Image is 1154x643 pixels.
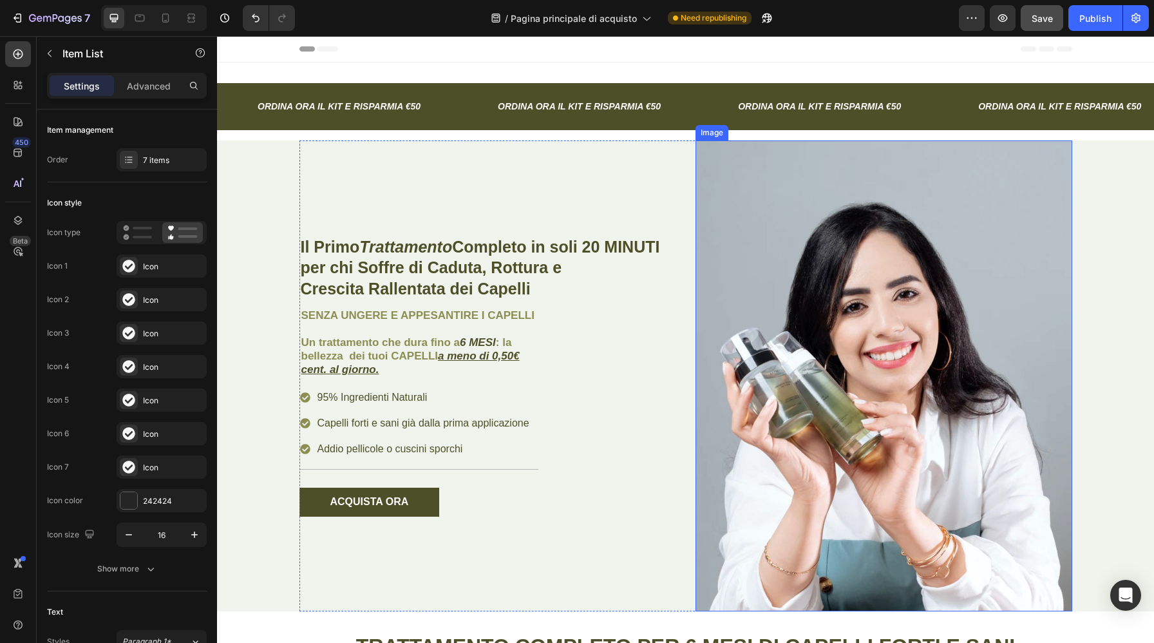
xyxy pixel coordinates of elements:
strong: 6 MESI [243,300,279,312]
button: 7 [5,5,96,31]
p: 7 [84,10,90,26]
span: / [505,12,508,25]
div: Icon [143,328,203,340]
div: Icon [143,294,203,306]
button: Show more [47,557,207,581]
p: Capelli forti e sani già dalla prima applicazione [100,379,312,395]
div: Icon 2 [47,294,69,305]
span: Need republishing [681,12,746,24]
strong: SENZA UNGERE E APPESANTIRE I CAPELLI [84,273,317,285]
p: ACQUISTA ORA [113,459,192,473]
div: Icon color [47,495,83,506]
div: Icon 4 [47,361,70,372]
div: Order [47,154,68,166]
div: Icon 6 [47,428,69,439]
div: Icon [143,462,203,474]
div: 7 items [143,155,203,166]
button: Save [1021,5,1063,31]
div: Item management [47,124,113,136]
iframe: Design area [217,36,1154,643]
strong: Trattamento [142,202,235,220]
a: ACQUISTA ORA [82,452,223,481]
div: 450 [12,137,31,148]
div: Icon [143,261,203,273]
p: Addio pellicole o cuscini sporchi [100,405,312,421]
div: Icon 1 [47,260,68,272]
div: Icon 7 [47,461,69,473]
strong: ORDINA ORA IL KIT E RISPARMIA €50 [281,65,444,75]
u: a meno di 0,50€ cent. al giorno. [84,314,303,340]
button: Publish [1068,5,1122,31]
div: Icon style [47,197,82,209]
strong: Un trattamento che dura fino a [84,300,243,312]
div: Icon 3 [47,327,69,339]
p: Advanced [127,79,171,93]
p: TRATTAMENTO COMPLETO PER 6 MESI DI CAPELLI FORTI E SANI [1,597,936,624]
strong: ORDINA ORA IL KIT E RISPARMIA €50 [761,65,924,75]
span: Pagina principale di acquisto [511,12,637,25]
div: Icon [143,395,203,407]
strong: : la bellezza dei tuoi CAPELLI [84,300,295,326]
p: Item List [62,46,172,61]
div: Text [47,606,63,618]
div: Icon [143,428,203,440]
div: Open Intercom Messenger [1110,580,1141,611]
p: 95% Ingredienti Naturali [100,354,312,369]
div: Icon [143,361,203,373]
div: Icon type [47,227,80,238]
strong: Completo in soli 20 MINUTI per chi Soffre di Caduta, Rottura e Crescita Rallentata dei Capelli [84,202,443,262]
div: Show more [97,562,157,575]
div: Icon 5 [47,394,69,406]
div: Undo/Redo [243,5,295,31]
div: 242424 [143,495,203,507]
img: gempages_571761012911375584-c36c09dd-c957-4f8f-a846-b2d4d57b59ff.jpg [478,104,855,576]
div: Beta [10,236,31,246]
div: Icon size [47,526,97,544]
p: Settings [64,79,100,93]
strong: ORDINA ORA IL KIT E RISPARMIA €50 [521,65,684,75]
div: Image [481,91,509,102]
div: Publish [1079,12,1111,25]
span: Save [1032,13,1053,24]
strong: Il Primo [84,202,143,220]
